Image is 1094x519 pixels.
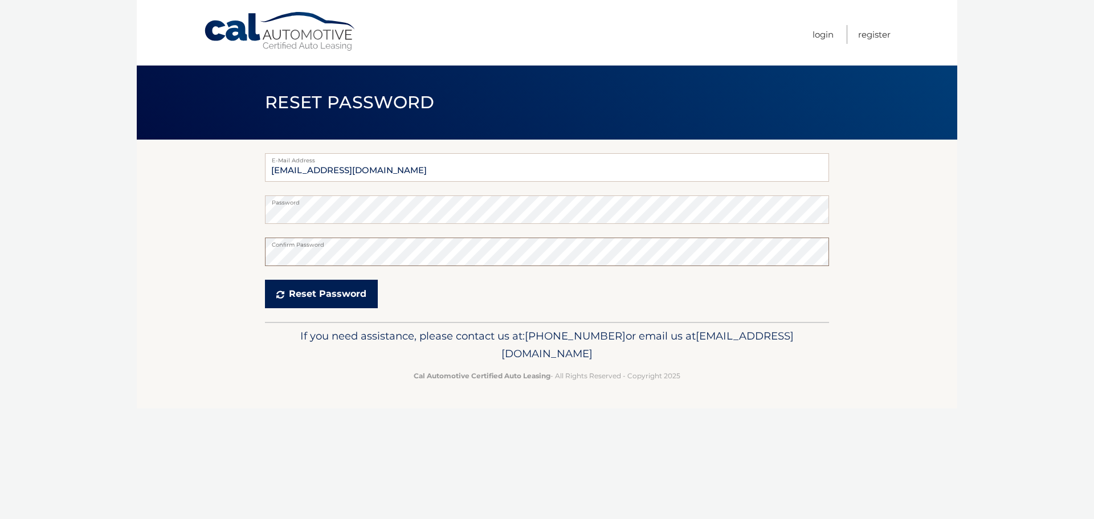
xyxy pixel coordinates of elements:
button: Reset Password [265,280,378,308]
a: Login [813,25,834,44]
p: If you need assistance, please contact us at: or email us at [272,327,822,363]
span: [PHONE_NUMBER] [525,329,626,342]
strong: Cal Automotive Certified Auto Leasing [414,371,550,380]
label: Password [265,195,829,205]
label: Confirm Password [265,238,829,247]
label: E-Mail Address [265,153,829,162]
input: E-mail Address [265,153,829,182]
p: - All Rights Reserved - Copyright 2025 [272,370,822,382]
a: Cal Automotive [203,11,357,52]
a: Register [858,25,891,44]
span: Reset Password [265,92,434,113]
